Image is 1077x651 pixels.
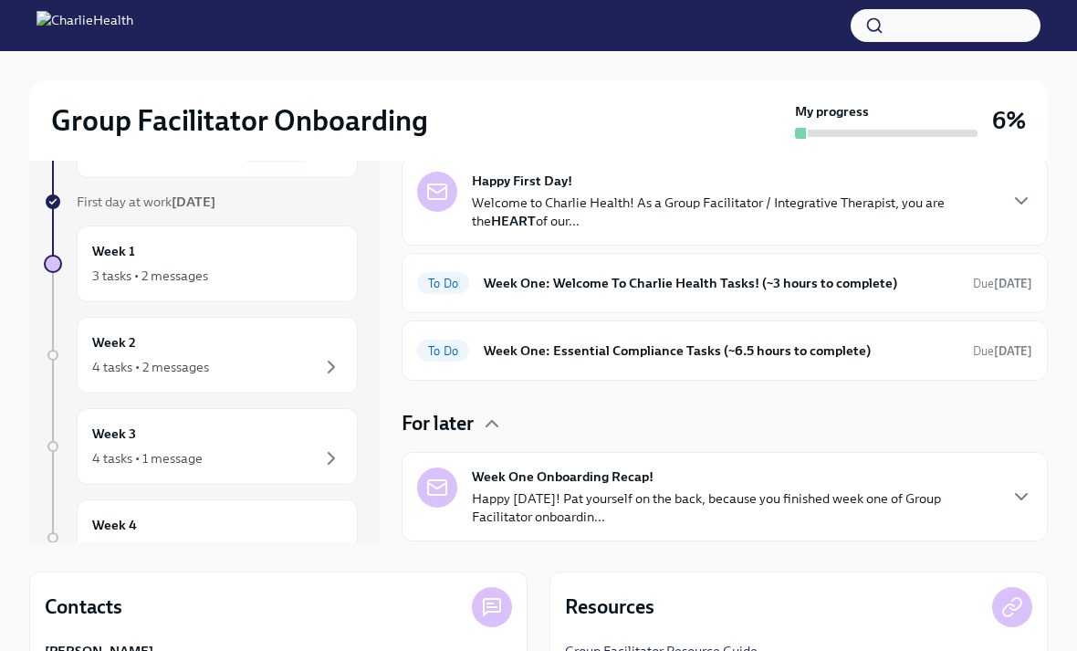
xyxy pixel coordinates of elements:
[92,515,137,535] h6: Week 4
[417,336,1032,365] a: To DoWeek One: Essential Compliance Tasks (~6.5 hours to complete)Due[DATE]
[92,449,203,467] div: 4 tasks • 1 message
[994,344,1032,358] strong: [DATE]
[172,194,215,210] strong: [DATE]
[973,277,1032,290] span: Due
[92,541,124,559] div: 1 task
[417,277,469,290] span: To Do
[992,104,1026,137] h3: 6%
[417,268,1032,298] a: To DoWeek One: Welcome To Charlie Health Tasks! (~3 hours to complete)Due[DATE]
[402,410,474,437] h4: For later
[973,275,1032,292] span: October 20th, 2025 09:00
[472,194,996,230] p: Welcome to Charlie Health! As a Group Facilitator / Integrative Therapist, you are the of our...
[51,102,428,139] h2: Group Facilitator Onboarding
[44,408,358,485] a: Week 34 tasks • 1 message
[973,342,1032,360] span: October 20th, 2025 09:00
[44,226,358,302] a: Week 13 tasks • 2 messages
[92,424,136,444] h6: Week 3
[417,344,469,358] span: To Do
[77,194,215,210] span: First day at work
[44,499,358,576] a: Week 41 task
[973,344,1032,358] span: Due
[44,193,358,211] a: First day at work[DATE]
[472,172,572,190] strong: Happy First Day!
[994,277,1032,290] strong: [DATE]
[44,317,358,394] a: Week 24 tasks • 2 messages
[491,213,536,229] strong: HEART
[565,593,654,621] h4: Resources
[37,11,133,40] img: CharlieHealth
[92,332,136,352] h6: Week 2
[795,102,869,121] strong: My progress
[484,341,958,361] h6: Week One: Essential Compliance Tasks (~6.5 hours to complete)
[472,467,654,486] strong: Week One Onboarding Recap!
[92,241,135,261] h6: Week 1
[472,489,996,526] p: Happy [DATE]! Pat yourself on the back, because you finished week one of Group Facilitator onboar...
[45,593,122,621] h4: Contacts
[92,267,208,285] div: 3 tasks • 2 messages
[402,410,1048,437] div: For later
[92,358,209,376] div: 4 tasks • 2 messages
[484,273,958,293] h6: Week One: Welcome To Charlie Health Tasks! (~3 hours to complete)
